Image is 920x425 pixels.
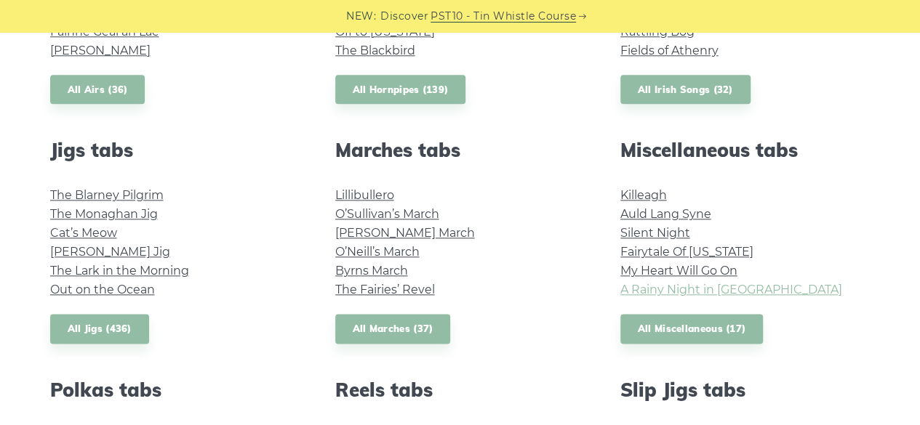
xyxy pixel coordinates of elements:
[335,245,420,259] a: O’Neill’s March
[620,139,871,161] h2: Miscellaneous tabs
[620,44,719,57] a: Fields of Athenry
[335,207,439,221] a: O’Sullivan’s March
[620,226,690,240] a: Silent Night
[335,314,451,344] a: All Marches (37)
[620,245,753,259] a: Fairytale Of [US_STATE]
[50,314,149,344] a: All Jigs (436)
[335,25,435,39] a: Off to [US_STATE]
[50,245,170,259] a: [PERSON_NAME] Jig
[620,188,667,202] a: Killeagh
[620,379,871,401] h2: Slip Jigs tabs
[620,264,737,278] a: My Heart Will Go On
[50,139,300,161] h2: Jigs tabs
[50,75,145,105] a: All Airs (36)
[620,25,695,39] a: Rattling Bog
[335,379,585,401] h2: Reels tabs
[335,264,408,278] a: Byrns March
[50,226,117,240] a: Cat’s Meow
[380,8,428,25] span: Discover
[50,44,151,57] a: [PERSON_NAME]
[431,8,576,25] a: PST10 - Tin Whistle Course
[335,188,394,202] a: Lillibullero
[50,188,164,202] a: The Blarney Pilgrim
[620,283,842,296] a: A Rainy Night in [GEOGRAPHIC_DATA]
[620,314,764,344] a: All Miscellaneous (17)
[50,283,155,296] a: Out on the Ocean
[346,8,376,25] span: NEW:
[335,139,585,161] h2: Marches tabs
[335,226,475,240] a: [PERSON_NAME] March
[50,207,158,221] a: The Monaghan Jig
[335,283,435,296] a: The Fairies’ Revel
[50,25,159,39] a: Fáinne Geal an Lae
[335,44,415,57] a: The Blackbird
[50,264,189,278] a: The Lark in the Morning
[620,207,711,221] a: Auld Lang Syne
[335,75,466,105] a: All Hornpipes (139)
[620,75,751,105] a: All Irish Songs (32)
[50,379,300,401] h2: Polkas tabs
